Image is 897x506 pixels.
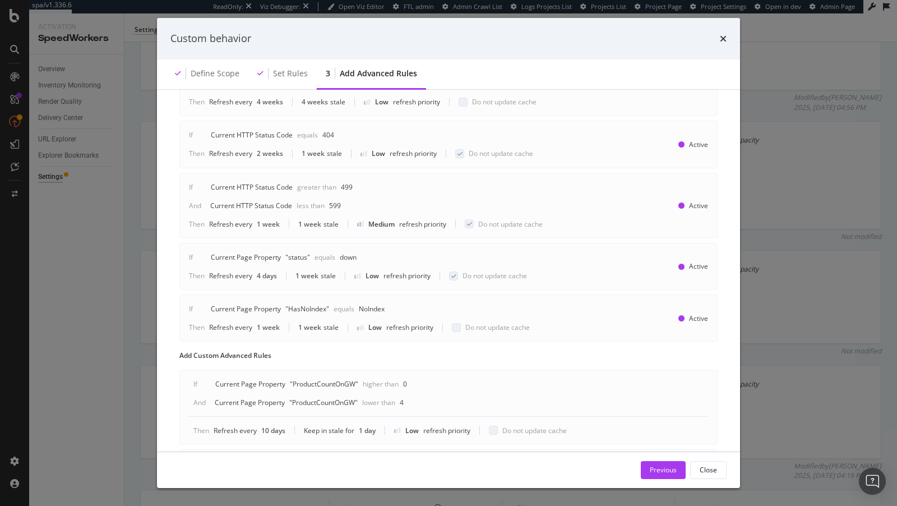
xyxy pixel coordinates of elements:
span: Do not update cache [465,323,530,332]
div: Open Intercom Messenger [859,468,886,495]
img: Yo1DZTjnOBfEZTkXj00cav03WZSR3qnEnDcAAAAASUVORK5CYII= [354,273,361,279]
div: " status " [285,252,310,262]
div: 4 weeks [257,97,283,107]
div: Set rules [273,68,308,79]
div: refresh priority [423,426,470,435]
div: 1 week [257,323,280,332]
div: Define scope [191,68,239,79]
div: Then [189,149,205,158]
div: And [189,201,201,210]
div: Low [366,271,379,280]
div: " HasNoIndex " [285,304,329,314]
div: refresh priority [386,323,433,332]
img: Yo1DZTjnOBfEZTkXj00cav03WZSR3qnEnDcAAAAASUVORK5CYII= [364,99,371,105]
div: Active [689,201,708,210]
div: Current HTTP Status Code [211,182,293,192]
img: j32suk7ufU7viAAAAAElFTkSuQmCC [357,221,364,227]
span: Do not update cache [463,271,527,280]
div: Current HTTP Status Code [210,201,292,210]
div: times [720,31,727,46]
div: stale [323,219,339,229]
span: Do not update cache [478,219,543,229]
div: 499 [341,182,353,192]
div: Refresh every [209,271,252,280]
div: Greater than [297,182,336,192]
div: Current Page Property [211,252,281,262]
button: Close [690,461,727,479]
div: Equals [297,130,318,140]
div: Low [405,426,419,435]
div: Low [368,323,382,332]
div: Then [189,323,205,332]
div: Current Page Property [211,304,281,314]
div: If [189,252,193,262]
div: 1 week [257,219,280,229]
div: 4 days [257,271,277,280]
div: stale [321,271,336,280]
span: Do not update cache [472,97,537,107]
div: Close [700,465,717,475]
div: Equals [334,304,354,314]
div: Higher Than [363,379,399,389]
div: refresh priority [390,149,437,158]
div: stale [323,323,339,332]
span: Do not update cache [502,426,567,435]
img: Yo1DZTjnOBfEZTkXj00cav03WZSR3qnEnDcAAAAASUVORK5CYII= [394,427,401,433]
div: Refresh every [209,149,252,158]
div: Previous [650,465,677,475]
div: Less than [297,201,325,210]
div: Refresh every [209,97,252,107]
img: Yo1DZTjnOBfEZTkXj00cav03WZSR3qnEnDcAAAAASUVORK5CYII= [357,325,364,330]
div: Then [193,426,209,435]
div: stale [327,149,342,158]
div: " ProductCountOnGW " [290,379,358,389]
div: 1 week [302,149,325,158]
div: 4 [400,398,404,407]
div: Low [375,97,389,107]
div: down [340,252,357,262]
div: If [189,130,193,140]
div: Add Custom Advanced Rules [179,351,718,360]
img: Yo1DZTjnOBfEZTkXj00cav03WZSR3qnEnDcAAAAASUVORK5CYII= [360,151,367,157]
div: 0 [403,379,407,389]
div: Current Page Property [215,398,285,407]
div: refresh priority [393,97,440,107]
div: 10 days [261,426,285,435]
div: Active [689,314,708,323]
div: refresh priority [383,271,431,280]
div: stale [330,97,345,107]
div: Refresh every [214,426,257,435]
div: 3 [326,68,330,79]
div: Then [189,97,205,107]
div: Current HTTP Status Code [211,130,293,140]
div: Keep in stale for [304,426,354,435]
div: And [193,398,206,407]
div: Medium [368,219,395,229]
div: 1 day [359,426,376,435]
div: 2 weeks [257,149,283,158]
div: 404 [322,130,334,140]
div: Lower Than [362,398,395,407]
div: 599 [329,201,341,210]
div: If [189,304,193,314]
div: Active [689,140,708,149]
div: Add advanced rules [340,68,417,79]
div: 4 weeks [302,97,328,107]
div: Equals [315,252,335,262]
div: Then [189,271,205,280]
div: Low [372,149,385,158]
div: " ProductCountOnGW " [289,398,358,407]
div: Refresh every [209,323,252,332]
span: Do not update cache [469,149,533,158]
div: Current Page Property [215,379,285,389]
div: refresh priority [399,219,446,229]
div: Custom behavior [170,31,251,46]
div: Active [689,261,708,271]
div: NoIndex [359,304,385,314]
div: 1 week [298,323,321,332]
div: Refresh every [209,219,252,229]
div: If [193,379,197,389]
div: If [189,182,193,192]
div: Then [189,219,205,229]
button: Previous [641,461,686,479]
